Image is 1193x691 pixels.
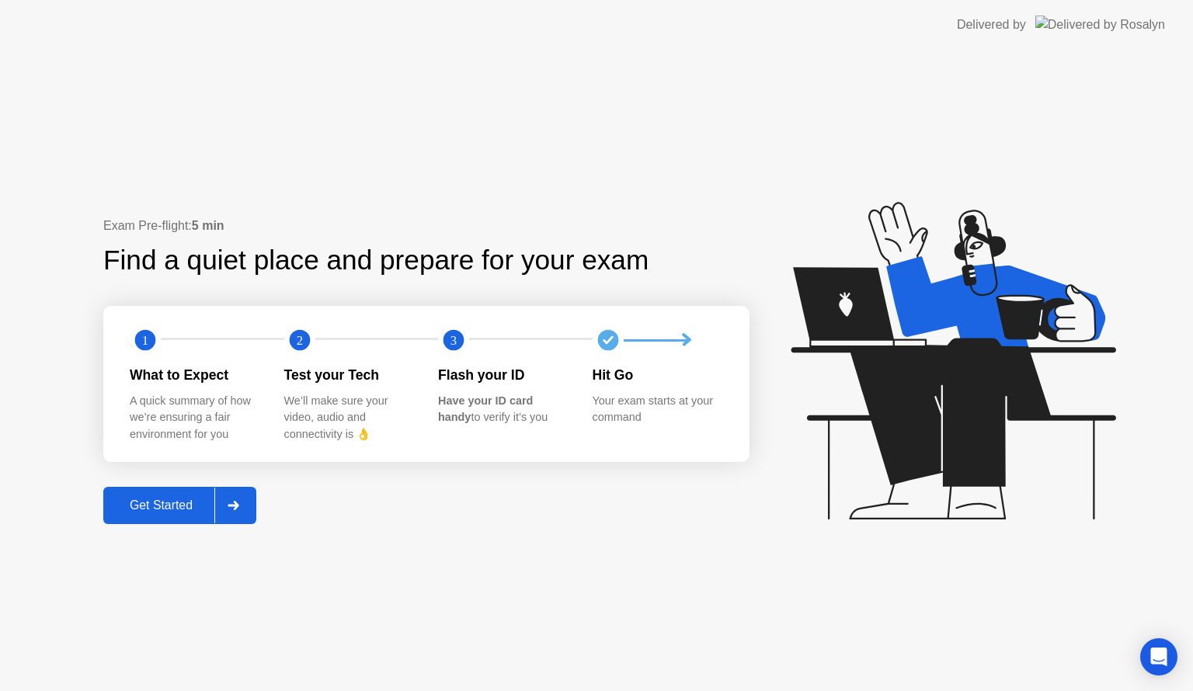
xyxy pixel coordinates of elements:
text: 1 [142,333,148,348]
div: Delivered by [957,16,1026,34]
text: 3 [450,333,457,348]
div: What to Expect [130,365,259,385]
img: Delivered by Rosalyn [1035,16,1165,33]
div: We’ll make sure your video, audio and connectivity is 👌 [284,393,414,443]
div: to verify it’s you [438,393,568,426]
div: Hit Go [593,365,722,385]
text: 2 [296,333,302,348]
div: Test your Tech [284,365,414,385]
div: A quick summary of how we’re ensuring a fair environment for you [130,393,259,443]
div: Find a quiet place and prepare for your exam [103,240,651,281]
div: Exam Pre-flight: [103,217,750,235]
div: Open Intercom Messenger [1140,638,1177,675]
b: 5 min [192,219,224,232]
div: Flash your ID [438,365,568,385]
div: Your exam starts at your command [593,393,722,426]
button: Get Started [103,487,256,524]
b: Have your ID card handy [438,394,533,424]
div: Get Started [108,498,214,512]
